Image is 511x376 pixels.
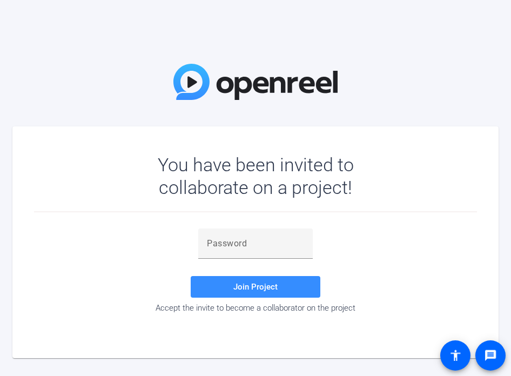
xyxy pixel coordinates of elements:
[191,276,320,298] button: Join Project
[126,153,385,199] div: You have been invited to collaborate on a project!
[173,64,338,100] img: OpenReel Logo
[484,349,497,362] mat-icon: message
[233,282,278,292] span: Join Project
[449,349,462,362] mat-icon: accessibility
[207,237,304,250] input: Password
[34,303,477,313] div: Accept the invite to become a collaborator on the project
